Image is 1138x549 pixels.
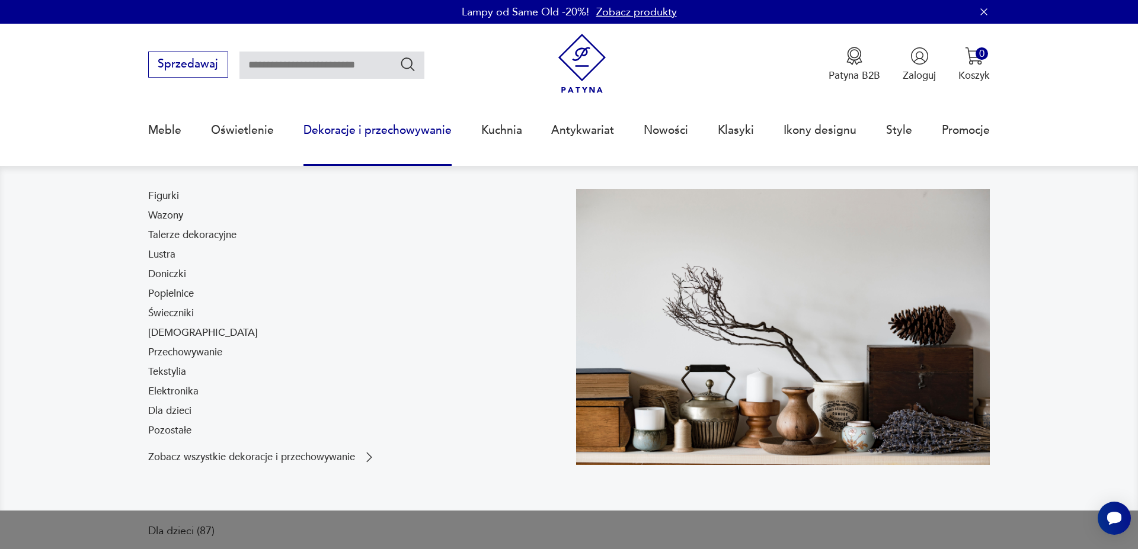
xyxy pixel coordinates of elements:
[148,103,181,158] a: Meble
[886,103,912,158] a: Style
[576,189,990,465] img: cfa44e985ea346226f89ee8969f25989.jpg
[965,47,983,65] img: Ikona koszyka
[845,47,864,65] img: Ikona medalu
[148,452,355,462] p: Zobacz wszystkie dekoracje i przechowywanie
[829,69,880,82] p: Patyna B2B
[148,306,194,320] a: Świeczniki
[976,47,988,60] div: 0
[644,103,688,158] a: Nowości
[148,287,194,301] a: Popielnice
[462,5,589,20] p: Lampy od Same Old -20%!
[303,103,452,158] a: Dekoracje i przechowywanie
[148,248,175,262] a: Lustra
[148,60,228,70] a: Sprzedawaj
[148,267,186,281] a: Doniczki
[148,228,236,242] a: Talerze dekoracyjne
[903,69,936,82] p: Zaloguj
[148,404,191,418] a: Dla dzieci
[148,326,258,340] a: [DEMOGRAPHIC_DATA]
[784,103,856,158] a: Ikony designu
[1098,502,1131,535] iframe: Smartsupp widget button
[148,208,183,223] a: Wazony
[148,345,222,359] a: Przechowywanie
[148,365,186,379] a: Tekstylia
[148,423,191,438] a: Pozostałe
[148,52,228,78] button: Sprzedawaj
[399,56,417,73] button: Szukaj
[958,47,990,82] button: 0Koszyk
[148,450,376,464] a: Zobacz wszystkie dekoracje i przechowywanie
[148,384,199,399] a: Elektronika
[596,5,677,20] a: Zobacz produkty
[910,47,929,65] img: Ikonka użytkownika
[718,103,754,158] a: Klasyki
[211,103,274,158] a: Oświetlenie
[481,103,522,158] a: Kuchnia
[942,103,990,158] a: Promocje
[829,47,880,82] button: Patyna B2B
[552,34,612,94] img: Patyna - sklep z meblami i dekoracjami vintage
[148,189,179,203] a: Figurki
[551,103,614,158] a: Antykwariat
[829,47,880,82] a: Ikona medaluPatyna B2B
[903,47,936,82] button: Zaloguj
[958,69,990,82] p: Koszyk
